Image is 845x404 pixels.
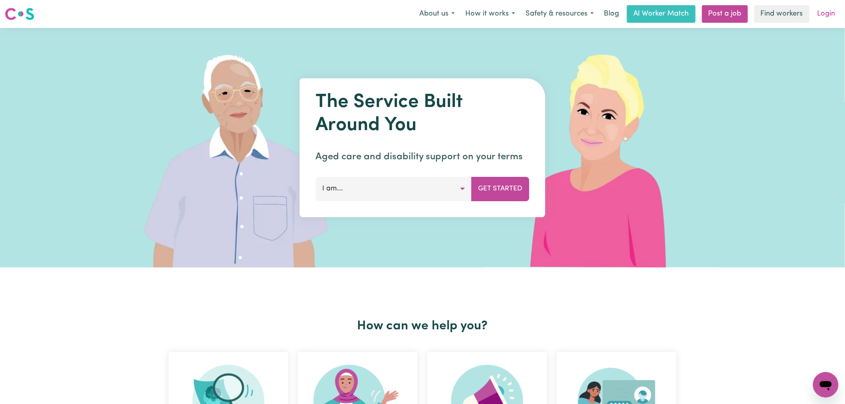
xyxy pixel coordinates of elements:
h1: The Service Built Around You [316,91,530,137]
button: Get Started [472,177,530,201]
a: Login [813,5,840,23]
p: Aged care and disability support on your terms [316,150,530,164]
button: How it works [460,6,520,22]
a: Careseekers logo [5,5,34,23]
iframe: Button to launch messaging window [813,372,839,398]
button: I am... [316,177,472,201]
button: About us [414,6,460,22]
h2: How can we help you? [164,319,681,334]
button: Safety & resources [520,6,599,22]
a: AI Worker Match [627,5,696,23]
a: Post a job [702,5,748,23]
img: Careseekers logo [5,7,34,21]
a: Blog [599,5,624,23]
a: Find workers [754,5,809,23]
